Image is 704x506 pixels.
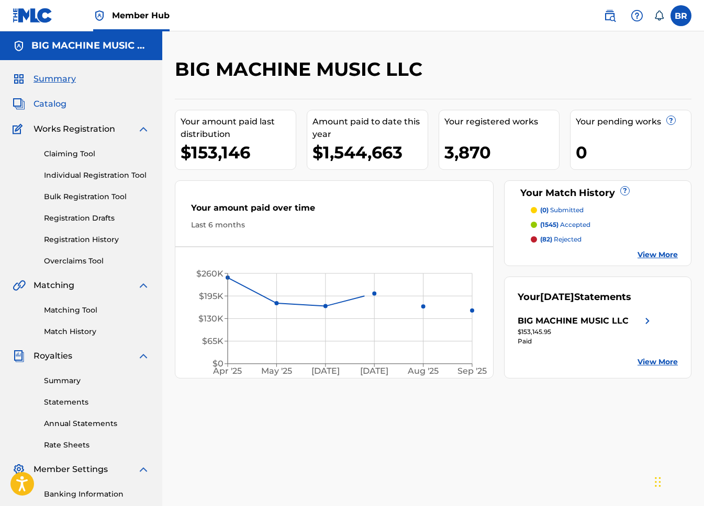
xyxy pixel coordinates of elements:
[13,73,25,85] img: Summary
[457,366,487,376] tspan: Sep '25
[407,366,439,376] tspan: Aug '25
[576,141,691,164] div: 0
[44,397,150,408] a: Statements
[667,116,675,124] span: ?
[13,279,26,292] img: Matching
[137,350,150,362] img: expand
[33,98,66,110] span: Catalog
[44,418,150,429] a: Annual Statements
[540,235,582,244] p: rejected
[621,187,629,195] span: ?
[181,116,296,141] div: Your amount paid last distribution
[13,40,25,52] img: Accounts
[191,220,477,231] div: Last 6 months
[44,148,150,159] a: Claiming Tool
[540,205,584,215] p: submitted
[518,290,631,304] div: Your Statements
[531,220,678,229] a: (1545) accepted
[627,5,647,26] div: Help
[518,186,678,200] div: Your Match History
[199,291,224,301] tspan: $195K
[312,116,428,141] div: Amount paid to date this year
[213,359,224,369] tspan: $0
[312,141,428,164] div: $1,544,663
[540,291,574,303] span: [DATE]
[137,279,150,292] img: expand
[44,375,150,386] a: Summary
[518,327,654,337] div: $153,145.95
[13,73,76,85] a: SummarySummary
[13,123,26,135] img: Works Registration
[112,9,170,21] span: Member Hub
[191,202,477,220] div: Your amount paid over time
[137,463,150,476] img: expand
[33,123,115,135] span: Works Registration
[33,73,76,85] span: Summary
[33,279,74,292] span: Matching
[599,5,620,26] a: Public Search
[93,9,106,22] img: Top Rightsholder
[33,463,108,476] span: Member Settings
[196,269,224,279] tspan: $260K
[175,57,428,81] h2: BIG MACHINE MUSIC LLC
[13,350,25,362] img: Royalties
[33,350,72,362] span: Royalties
[671,5,691,26] div: User Menu
[13,98,66,110] a: CatalogCatalog
[198,314,224,324] tspan: $130K
[31,40,150,52] h5: BIG MACHINE MUSIC LLC
[576,116,691,128] div: Your pending works
[261,366,292,376] tspan: May '25
[44,213,150,224] a: Registration Drafts
[44,305,150,316] a: Matching Tool
[655,466,661,498] div: Drag
[638,249,678,260] a: View More
[44,256,150,267] a: Overclaims Tool
[540,221,558,228] span: (1545)
[654,10,664,21] div: Notifications
[540,206,549,214] span: (0)
[213,366,242,376] tspan: Apr '25
[531,205,678,215] a: (0) submitted
[311,366,340,376] tspan: [DATE]
[137,123,150,135] img: expand
[202,336,224,346] tspan: $65K
[44,191,150,202] a: Bulk Registration Tool
[641,315,654,327] img: right chevron icon
[44,326,150,337] a: Match History
[13,98,25,110] img: Catalog
[531,235,678,244] a: (82) rejected
[540,220,590,229] p: accepted
[631,9,643,22] img: help
[652,456,704,506] iframe: Chat Widget
[44,440,150,451] a: Rate Sheets
[44,489,150,500] a: Banking Information
[13,8,53,23] img: MLC Logo
[444,116,560,128] div: Your registered works
[518,315,629,327] div: BIG MACHINE MUSIC LLC
[444,141,560,164] div: 3,870
[518,337,654,346] div: Paid
[540,235,552,243] span: (82)
[44,170,150,181] a: Individual Registration Tool
[518,315,654,346] a: BIG MACHINE MUSIC LLCright chevron icon$153,145.95Paid
[44,234,150,245] a: Registration History
[604,9,616,22] img: search
[638,356,678,367] a: View More
[181,141,296,164] div: $153,146
[360,366,388,376] tspan: [DATE]
[13,463,25,476] img: Member Settings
